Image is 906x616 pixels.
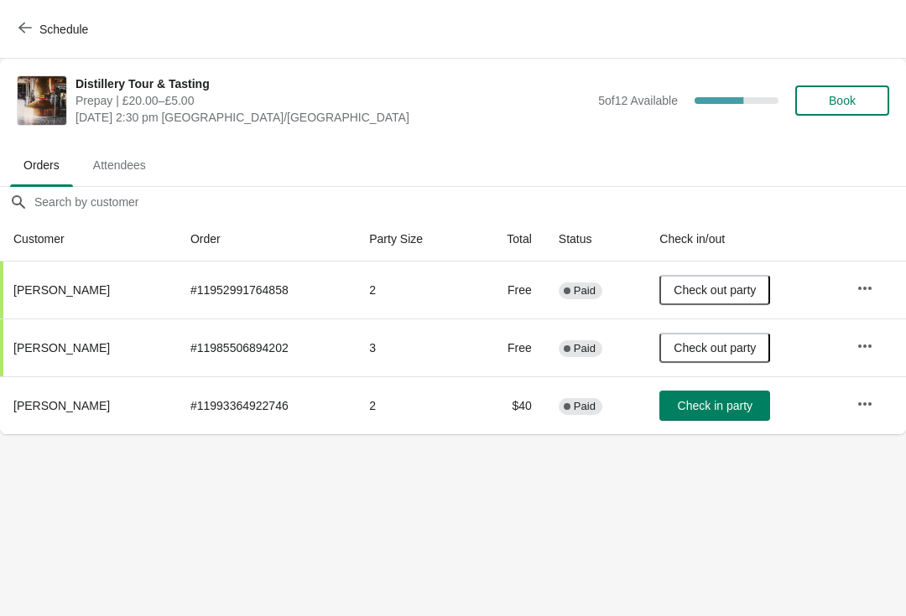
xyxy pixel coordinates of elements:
span: [PERSON_NAME] [13,399,110,412]
input: Search by customer [34,187,906,217]
td: 2 [356,261,471,318]
th: Total [471,217,545,261]
td: 2 [356,376,471,434]
th: Status [545,217,646,261]
td: Free [471,261,545,318]
span: Prepay | £20.00–£5.00 [75,92,590,109]
th: Party Size [356,217,471,261]
span: Paid [574,400,596,413]
span: 5 of 12 Available [598,94,678,107]
span: [DATE] 2:30 pm [GEOGRAPHIC_DATA]/[GEOGRAPHIC_DATA] [75,109,590,126]
td: # 11952991764858 [177,261,356,318]
td: $40 [471,376,545,434]
button: Check in party [659,391,770,421]
button: Book [795,85,889,116]
span: Paid [574,342,596,355]
button: Check out party [659,275,770,305]
td: Free [471,318,545,376]
button: Check out party [659,333,770,363]
span: Book [829,94,856,107]
span: Paid [574,284,596,298]
span: Check in party [678,399,752,412]
td: # 11985506894202 [177,318,356,376]
th: Check in/out [646,217,843,261]
td: # 11993364922746 [177,376,356,434]
td: 3 [356,318,471,376]
span: [PERSON_NAME] [13,341,110,355]
span: [PERSON_NAME] [13,283,110,297]
img: Distillery Tour & Tasting [18,76,66,125]
span: Check out party [674,341,756,355]
button: Schedule [8,14,102,44]
span: Distillery Tour & Tasting [75,75,590,92]
span: Check out party [674,283,756,297]
span: Schedule [39,23,88,36]
span: Attendees [80,150,159,180]
th: Order [177,217,356,261]
span: Orders [10,150,73,180]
